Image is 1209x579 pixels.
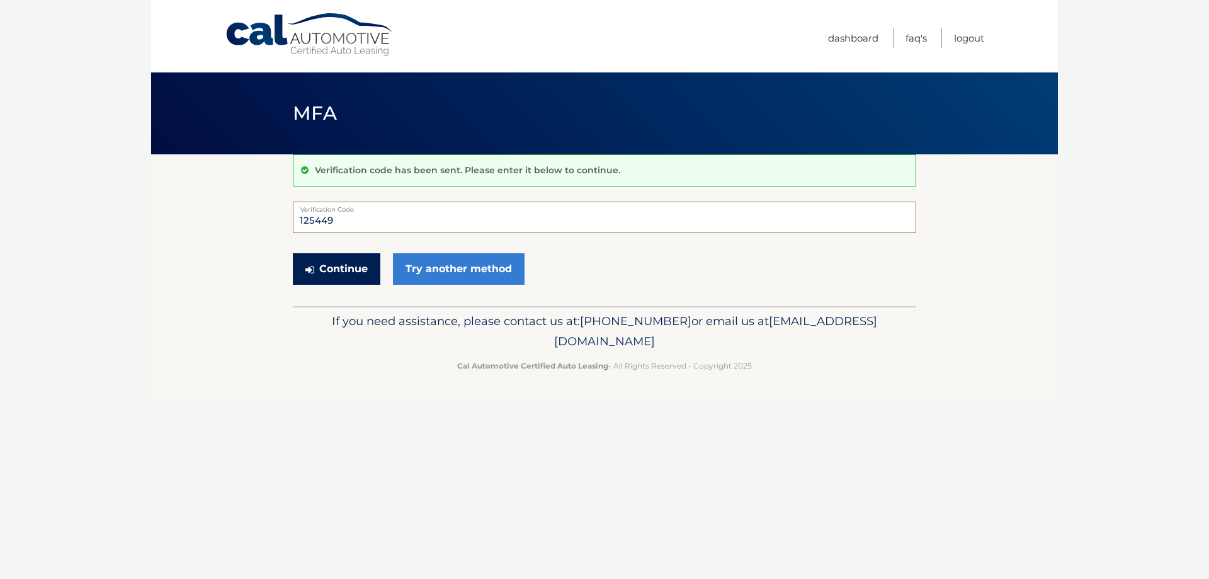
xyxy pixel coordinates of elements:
[293,101,337,125] span: MFA
[457,361,608,370] strong: Cal Automotive Certified Auto Leasing
[293,253,380,285] button: Continue
[393,253,525,285] a: Try another method
[554,314,877,348] span: [EMAIL_ADDRESS][DOMAIN_NAME]
[905,28,927,49] a: FAQ's
[954,28,984,49] a: Logout
[293,202,916,212] label: Verification Code
[580,314,691,328] span: [PHONE_NUMBER]
[293,202,916,233] input: Verification Code
[315,164,620,176] p: Verification code has been sent. Please enter it below to continue.
[301,359,908,372] p: - All Rights Reserved - Copyright 2025
[225,13,395,57] a: Cal Automotive
[828,28,878,49] a: Dashboard
[301,311,908,352] p: If you need assistance, please contact us at: or email us at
